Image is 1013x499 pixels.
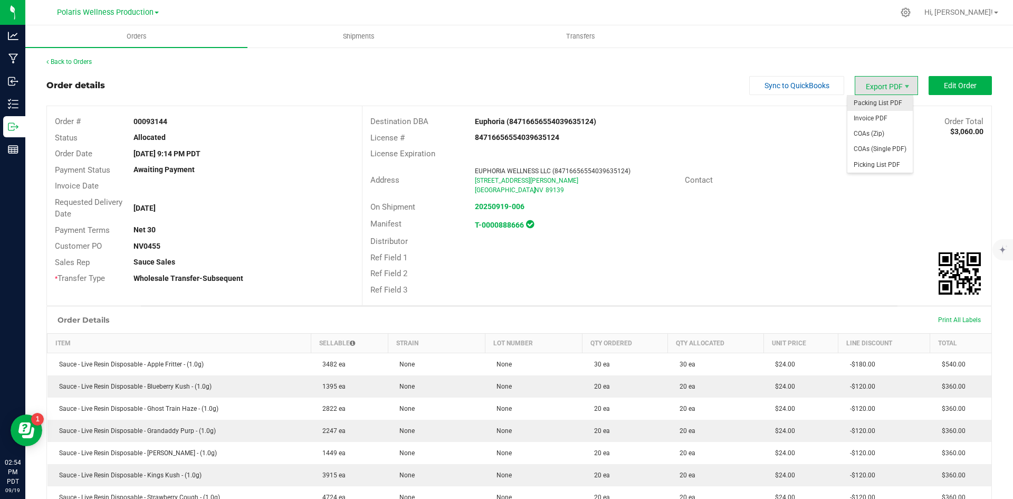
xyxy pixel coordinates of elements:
[936,472,966,479] span: $360.00
[491,472,512,479] span: None
[936,427,966,435] span: $360.00
[533,186,534,194] span: ,
[317,449,346,457] span: 1449 ea
[845,472,875,479] span: -$120.00
[394,405,415,412] span: None
[944,117,983,126] span: Order Total
[845,361,875,368] span: -$180.00
[475,167,630,175] span: EUPHORIA WELLNESS LLC (84716656554039635124)
[582,334,668,353] th: Qty Ordered
[54,405,218,412] span: Sauce - Live Resin Disposable - Ghost Train Haze - (1.0g)
[370,253,407,262] span: Ref Field 1
[770,383,795,390] span: $24.00
[46,58,92,65] a: Back to Orders
[491,361,512,368] span: None
[847,157,913,173] li: Picking List PDF
[847,142,913,157] li: COAs (Single PDF)
[944,81,977,90] span: Edit Order
[847,126,913,142] span: COAs (Zip)
[388,334,485,353] th: Strain
[936,449,966,457] span: $360.00
[674,427,695,435] span: 20 ea
[370,117,428,126] span: Destination DBA
[470,25,692,48] a: Transfers
[589,449,610,457] span: 20 ea
[838,334,930,353] th: Line Discount
[394,427,415,435] span: None
[845,427,875,435] span: -$120.00
[394,449,415,457] span: None
[370,269,407,278] span: Ref Field 2
[936,383,966,390] span: $360.00
[491,449,512,457] span: None
[394,361,415,368] span: None
[370,175,399,185] span: Address
[770,449,795,457] span: $24.00
[370,133,405,143] span: License #
[54,472,202,479] span: Sauce - Live Resin Disposable - Kings Kush - (1.0g)
[674,449,695,457] span: 20 ea
[589,427,610,435] span: 20 ea
[475,133,559,142] strong: 84716656554039635124
[475,221,524,229] a: T-0000888666
[133,133,166,142] strong: Allocated
[112,32,161,41] span: Orders
[491,427,512,435] span: None
[855,76,918,95] li: Export PDF
[589,472,610,479] span: 20 ea
[770,472,795,479] span: $24.00
[25,25,247,48] a: Orders
[317,383,346,390] span: 1395 ea
[370,219,402,229] span: Manifest
[55,225,110,235] span: Payment Terms
[133,242,160,250] strong: NV0455
[589,405,610,412] span: 20 ea
[936,361,966,368] span: $540.00
[8,144,18,155] inline-svg: Reports
[54,449,217,457] span: Sauce - Live Resin Disposable - [PERSON_NAME] - (1.0g)
[57,8,154,17] span: Polaris Wellness Production
[475,202,524,211] a: 20250919-006
[133,165,195,174] strong: Awaiting Payment
[674,405,695,412] span: 20 ea
[475,117,596,126] strong: Euphoria (84716656554039635124)
[54,427,216,435] span: Sauce - Live Resin Disposable - Grandaddy Purp - (1.0g)
[133,258,175,266] strong: Sauce Sales
[929,76,992,95] button: Edit Order
[845,383,875,390] span: -$120.00
[55,274,105,283] span: Transfer Type
[55,241,102,251] span: Customer PO
[5,458,21,486] p: 02:54 PM PDT
[370,237,408,246] span: Distributor
[394,472,415,479] span: None
[589,383,610,390] span: 20 ea
[55,197,122,219] span: Requested Delivery Date
[317,427,346,435] span: 2247 ea
[31,413,44,426] iframe: Resource center unread badge
[394,383,415,390] span: None
[475,186,536,194] span: [GEOGRAPHIC_DATA]
[485,334,582,353] th: Lot Number
[133,149,200,158] strong: [DATE] 9:14 PM PDT
[370,202,415,212] span: On Shipment
[936,405,966,412] span: $360.00
[552,32,609,41] span: Transfers
[11,415,42,446] iframe: Resource center
[55,258,90,267] span: Sales Rep
[8,121,18,132] inline-svg: Outbound
[930,334,992,353] th: Total
[55,149,92,158] span: Order Date
[133,117,167,126] strong: 00093144
[770,361,795,368] span: $24.00
[526,219,534,230] span: In Sync
[133,204,156,212] strong: [DATE]
[370,149,435,158] span: License Expiration
[55,117,81,126] span: Order #
[763,334,838,353] th: Unit Price
[534,186,543,194] span: NV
